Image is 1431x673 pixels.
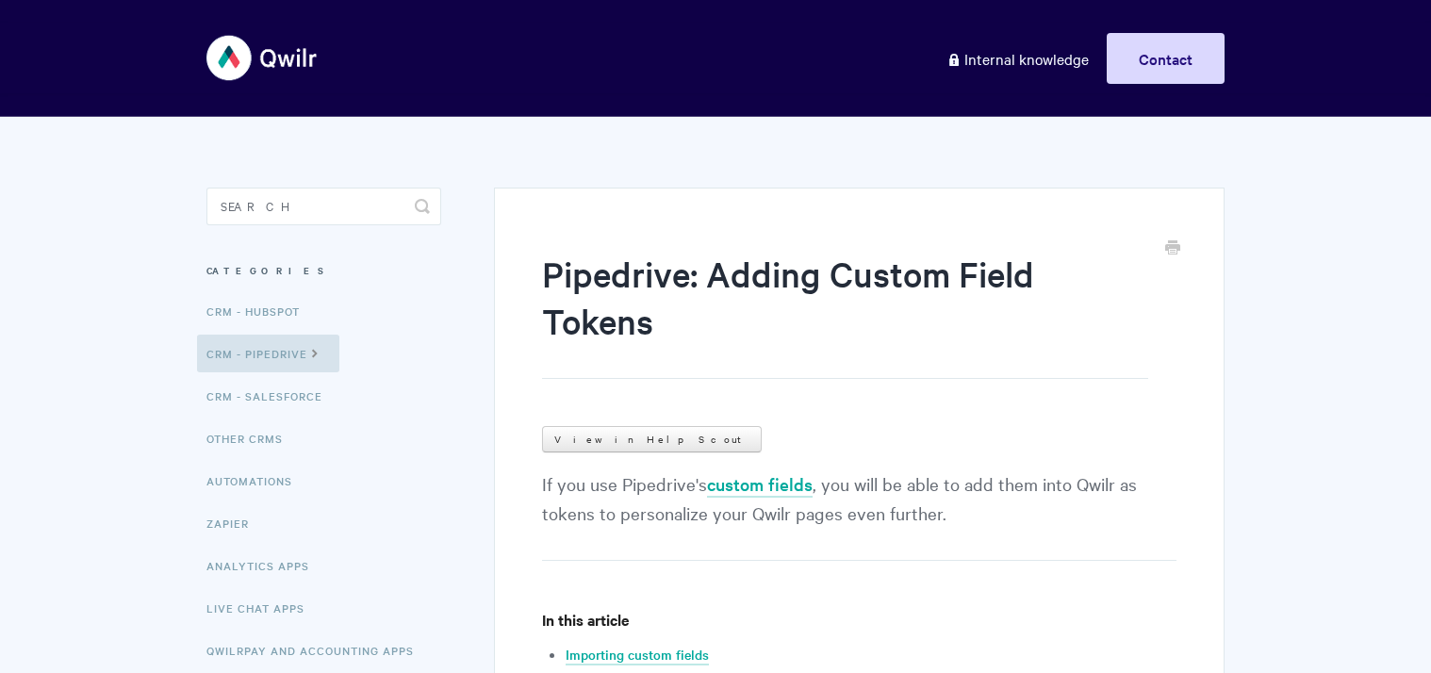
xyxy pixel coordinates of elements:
h1: Pipedrive: Adding Custom Field Tokens [542,250,1148,379]
a: CRM - Salesforce [206,377,337,415]
a: Importing custom fields [566,645,709,665]
h4: In this article [542,608,1176,632]
a: View in Help Scout [542,426,762,452]
a: CRM - HubSpot [206,292,314,330]
p: If you use Pipedrive's , you will be able to add them into Qwilr as tokens to personalize your Qw... [542,469,1176,561]
input: Search [206,188,441,225]
a: Live Chat Apps [206,589,319,627]
a: Zapier [206,504,263,542]
a: Print this Article [1165,238,1180,259]
a: Automations [206,462,306,500]
a: CRM - Pipedrive [197,335,339,372]
a: Other CRMs [206,419,297,457]
a: Analytics Apps [206,547,323,584]
img: Qwilr Help Center [206,23,319,93]
a: Contact [1107,33,1225,84]
a: custom fields [707,472,813,498]
a: QwilrPay and Accounting Apps [206,632,428,669]
h3: Categories [206,254,441,287]
a: Internal knowledge [932,33,1103,84]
